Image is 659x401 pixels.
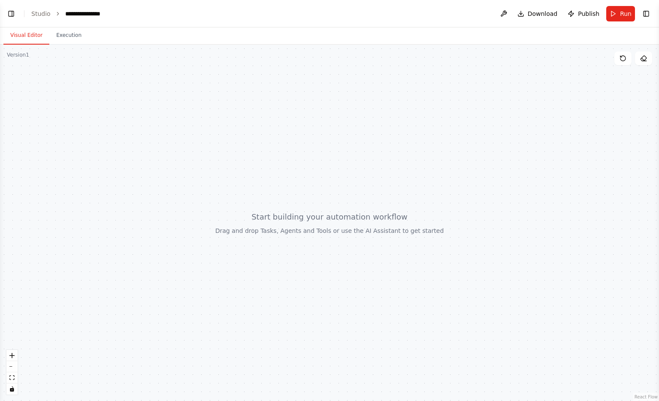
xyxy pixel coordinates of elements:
[31,10,51,17] a: Studio
[6,350,18,395] div: React Flow controls
[635,395,658,399] a: React Flow attribution
[640,8,652,20] button: Show right sidebar
[31,9,108,18] nav: breadcrumb
[6,350,18,361] button: zoom in
[6,372,18,383] button: fit view
[620,9,632,18] span: Run
[6,361,18,372] button: zoom out
[6,383,18,395] button: toggle interactivity
[5,8,17,20] button: Show left sidebar
[7,51,29,58] div: Version 1
[514,6,561,21] button: Download
[3,27,49,45] button: Visual Editor
[606,6,635,21] button: Run
[528,9,558,18] span: Download
[578,9,599,18] span: Publish
[49,27,88,45] button: Execution
[564,6,603,21] button: Publish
